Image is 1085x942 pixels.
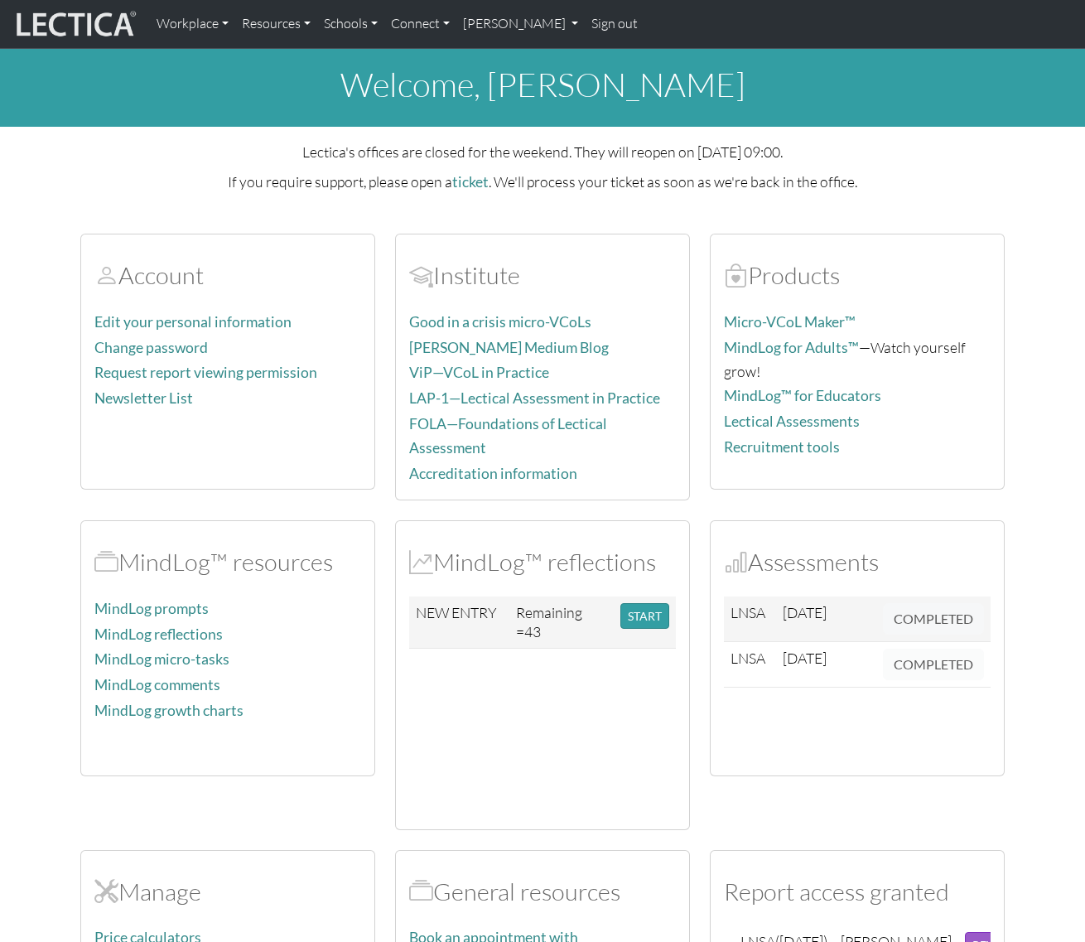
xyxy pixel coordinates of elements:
[80,140,1005,163] p: Lectica's offices are closed for the weekend. They will reopen on [DATE] 09:00.
[724,336,991,383] p: —Watch yourself grow!
[317,7,384,41] a: Schools
[94,600,209,617] a: MindLog prompts
[94,702,244,719] a: MindLog growth charts
[94,547,118,577] span: MindLog™ resources
[724,387,881,404] a: MindLog™ for Educators
[409,547,433,577] span: MindLog
[409,261,676,290] h2: Institute
[409,364,549,381] a: ViP—VCoL in Practice
[724,641,776,687] td: LNSA
[94,389,193,407] a: Newsletter List
[724,339,859,356] a: MindLog for Adults™
[94,364,317,381] a: Request report viewing permission
[94,548,361,577] h2: MindLog™ resources
[456,7,585,41] a: [PERSON_NAME]
[94,877,118,906] span: Manage
[724,597,776,642] td: LNSA
[724,877,991,906] h2: Report access granted
[94,339,208,356] a: Change password
[724,261,991,290] h2: Products
[409,877,433,906] span: Resources
[409,415,607,457] a: FOLA—Foundations of Lectical Assessment
[94,626,223,643] a: MindLog reflections
[452,173,489,191] a: ticket
[509,597,614,648] td: Remaining =
[94,260,118,290] span: Account
[409,339,609,356] a: [PERSON_NAME] Medium Blog
[94,261,361,290] h2: Account
[724,260,748,290] span: Products
[409,548,676,577] h2: MindLog™ reflections
[724,413,860,430] a: Lectical Assessments
[524,622,541,640] span: 43
[620,603,669,629] button: START
[724,313,856,331] a: Micro-VCoL Maker™
[409,877,676,906] h2: General resources
[235,7,317,41] a: Resources
[94,313,292,331] a: Edit your personal information
[585,7,644,41] a: Sign out
[409,260,433,290] span: Account
[80,170,1005,194] p: If you require support, please open a . We'll process your ticket as soon as we're back in the of...
[409,597,509,648] td: NEW ENTRY
[783,649,827,667] span: [DATE]
[724,547,748,577] span: Assessments
[94,650,229,668] a: MindLog micro-tasks
[384,7,456,41] a: Connect
[724,438,840,456] a: Recruitment tools
[94,676,220,693] a: MindLog comments
[150,7,235,41] a: Workplace
[409,389,660,407] a: LAP-1—Lectical Assessment in Practice
[783,603,827,621] span: [DATE]
[724,548,991,577] h2: Assessments
[409,313,591,331] a: Good in a crisis micro-VCoLs
[409,465,577,482] a: Accreditation information
[12,8,137,40] img: lecticalive
[94,877,361,906] h2: Manage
